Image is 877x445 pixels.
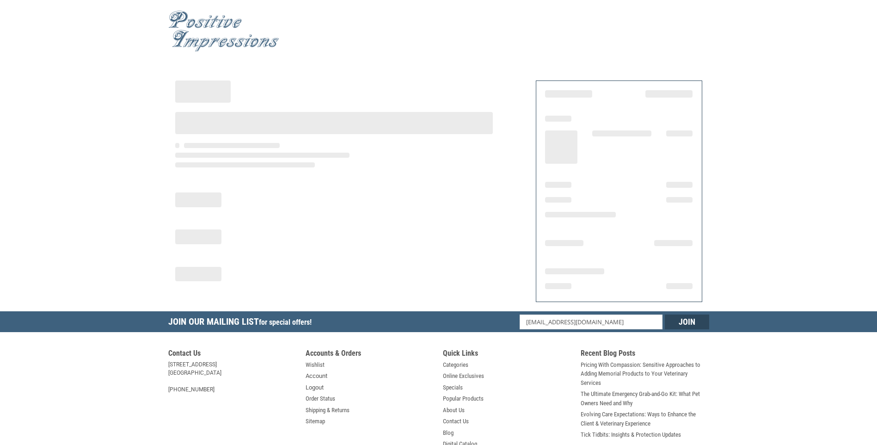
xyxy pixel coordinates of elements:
a: Specials [443,383,463,392]
a: Sitemap [306,417,325,426]
a: Contact Us [443,417,469,426]
a: About Us [443,406,465,415]
a: The Ultimate Emergency Grab-and-Go Kit: What Pet Owners Need and Why [581,389,709,408]
img: Positive Impressions [168,11,279,52]
a: Online Exclusives [443,371,484,381]
h5: Recent Blog Posts [581,349,709,360]
a: Blog [443,428,454,438]
a: Evolving Care Expectations: Ways to Enhance the Client & Veterinary Experience [581,410,709,428]
a: Order Status [306,394,335,403]
h5: Accounts & Orders [306,349,434,360]
a: Popular Products [443,394,484,403]
a: Pricing With Compassion: Sensitive Approaches to Adding Memorial Products to Your Veterinary Serv... [581,360,709,388]
a: Categories [443,360,468,370]
input: Email [520,315,662,329]
a: Wishlist [306,360,325,370]
a: Tick Tidbits: Insights & Protection Updates [581,430,681,439]
h5: Join Our Mailing List [168,311,316,335]
h5: Quick Links [443,349,571,360]
a: Logout [306,383,324,392]
span: for special offers! [259,318,312,327]
a: Shipping & Returns [306,406,350,415]
address: [STREET_ADDRESS] [GEOGRAPHIC_DATA] [PHONE_NUMBER] [168,360,297,394]
h5: Contact Us [168,349,297,360]
input: Join [665,315,709,329]
a: Account [306,371,327,381]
